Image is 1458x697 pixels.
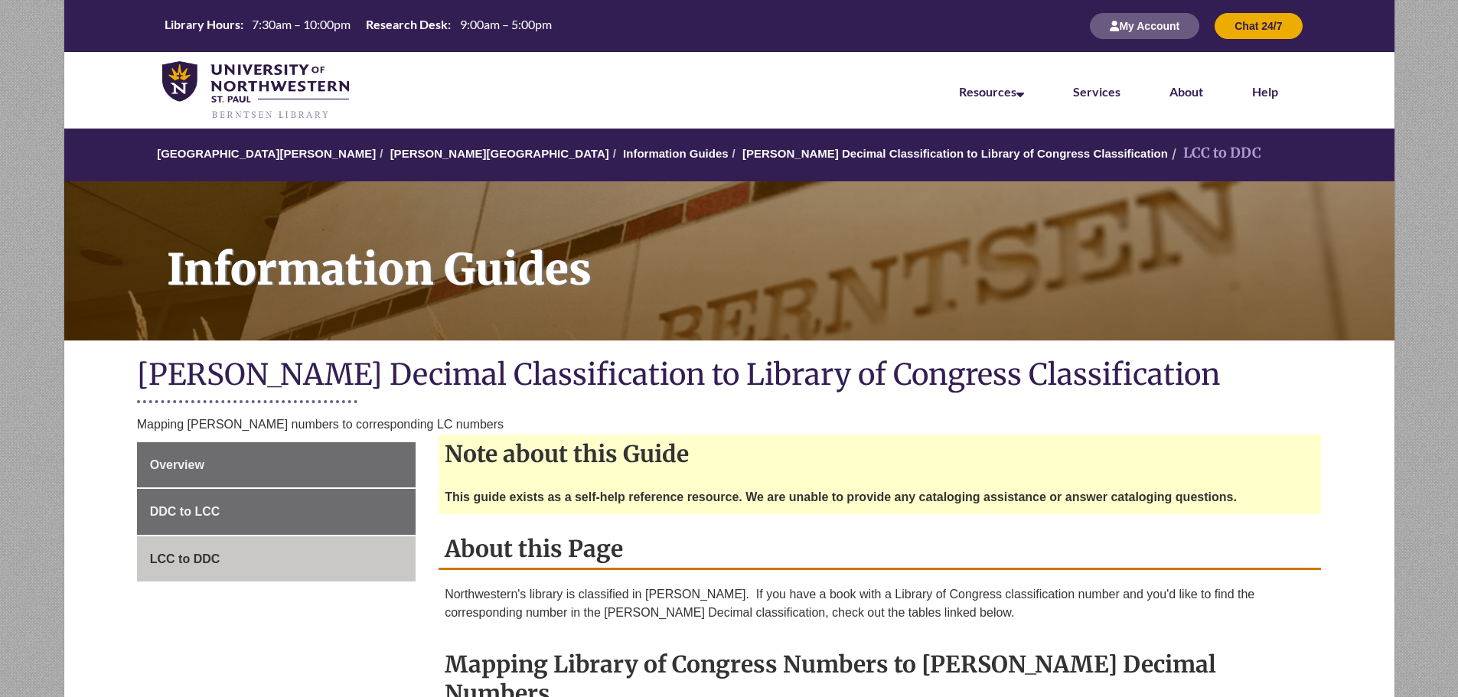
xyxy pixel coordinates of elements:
[150,458,204,471] span: Overview
[64,181,1394,340] a: Information Guides
[360,16,453,33] th: Research Desk:
[150,505,220,518] span: DDC to LCC
[157,147,376,160] a: [GEOGRAPHIC_DATA][PERSON_NAME]
[1168,142,1261,164] li: LCC to DDC
[1215,19,1302,32] a: Chat 24/7
[1090,13,1199,39] button: My Account
[137,418,504,431] span: Mapping [PERSON_NAME] numbers to corresponding LC numbers
[158,16,246,33] th: Library Hours:
[137,536,416,582] a: LCC to DDC
[439,435,1321,473] h2: Note about this Guide
[1252,84,1278,99] a: Help
[445,490,1237,503] strong: This guide exists as a self-help reference resource. We are unable to provide any cataloging assi...
[959,84,1024,99] a: Resources
[137,442,416,582] div: Guide Page Menu
[137,489,416,535] a: DDC to LCC
[623,147,729,160] a: Information Guides
[1090,19,1199,32] a: My Account
[742,147,1168,160] a: [PERSON_NAME] Decimal Classification to Library of Congress Classification
[1169,84,1203,99] a: About
[1073,84,1120,99] a: Services
[150,181,1394,321] h1: Information Guides
[252,17,351,31] span: 7:30am – 10:00pm
[445,585,1315,622] p: Northwestern's library is classified in [PERSON_NAME]. If you have a book with a Library of Congr...
[439,529,1321,570] h2: About this Page
[137,356,1322,396] h1: [PERSON_NAME] Decimal Classification to Library of Congress Classification
[158,16,558,37] a: Hours Today
[460,17,552,31] span: 9:00am – 5:00pm
[137,442,416,488] a: Overview
[150,552,220,565] span: LCC to DDC
[390,147,609,160] a: [PERSON_NAME][GEOGRAPHIC_DATA]
[1215,13,1302,39] button: Chat 24/7
[158,16,558,35] table: Hours Today
[162,61,350,121] img: UNWSP Library Logo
